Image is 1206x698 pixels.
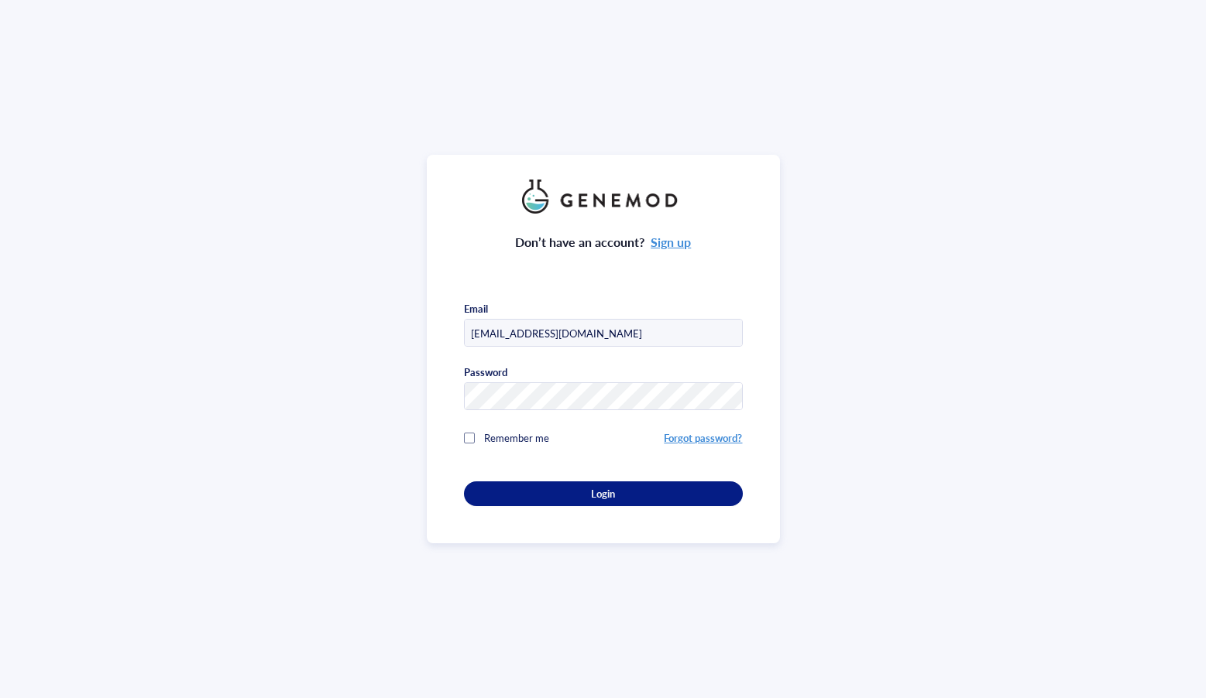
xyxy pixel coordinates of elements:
[651,233,691,251] a: Sign up
[464,365,507,379] div: Password
[484,430,549,445] span: Remember me
[515,232,692,252] div: Don’t have an account?
[664,430,742,445] a: Forgot password?
[591,487,615,501] span: Login
[522,180,685,214] img: genemod_logo_light-BcqUzbGq.png
[464,481,743,506] button: Login
[464,302,488,316] div: Email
